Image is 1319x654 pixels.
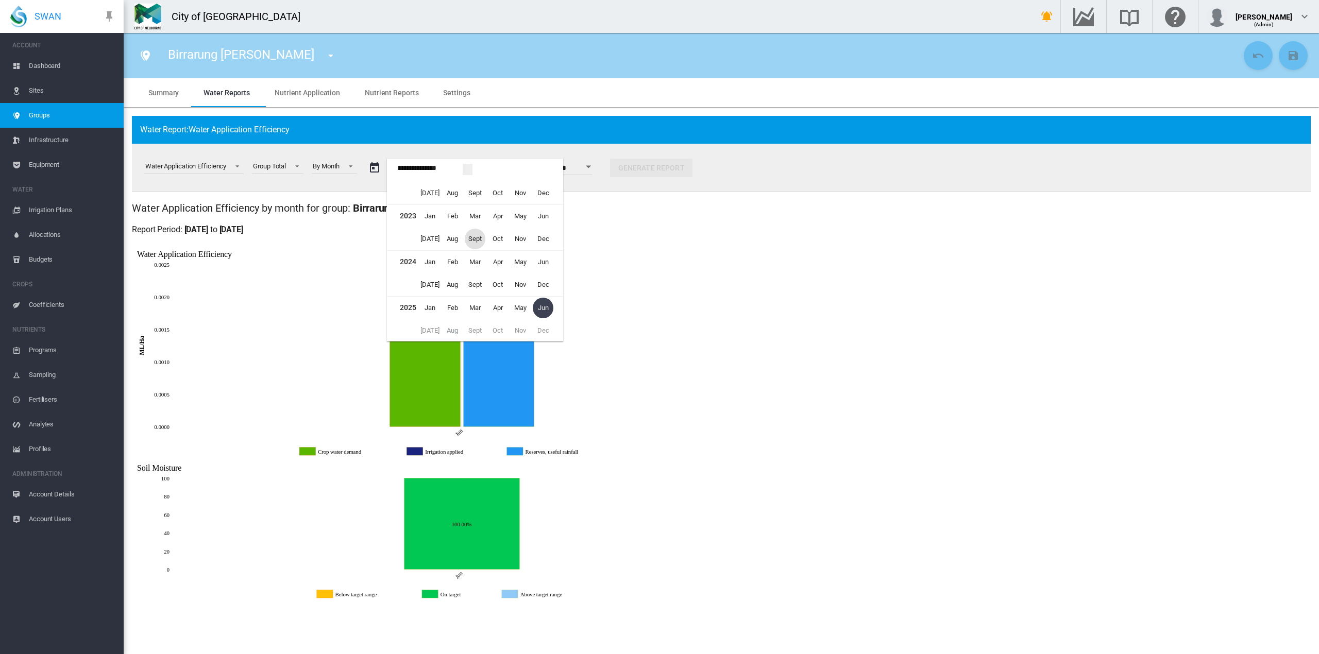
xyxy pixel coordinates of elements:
[533,252,553,272] span: Jun
[486,182,509,205] td: October 2022
[442,183,463,203] span: Aug
[509,273,532,297] td: November 2024
[419,206,440,227] span: Jan
[486,205,509,228] td: April 2023
[464,182,486,205] td: September 2022
[510,298,531,318] span: May
[486,319,509,342] td: October 2025
[532,319,563,342] td: December 2025
[465,206,485,227] span: Mar
[510,274,531,295] span: Nov
[387,251,418,274] td: 2024
[418,297,441,320] td: January 2025
[465,229,485,249] span: Sept
[465,183,485,203] span: Sept
[387,297,418,320] td: 2025
[418,273,441,297] td: July 2024
[487,229,508,249] span: Oct
[464,297,486,320] td: March 2025
[419,183,440,203] span: [DATE]
[418,251,441,274] td: January 2024
[510,252,531,272] span: May
[487,252,508,272] span: Apr
[509,228,532,251] td: November 2023
[509,297,532,320] td: May 2025
[442,206,463,227] span: Feb
[441,182,464,205] td: August 2022
[486,228,509,251] td: October 2023
[533,206,553,227] span: Jun
[533,274,553,295] span: Dec
[441,228,464,251] td: August 2023
[464,228,486,251] td: September 2023
[442,298,463,318] span: Feb
[442,274,463,295] span: Aug
[418,228,441,251] td: July 2023
[418,205,441,228] td: January 2023
[465,298,485,318] span: Mar
[509,251,532,274] td: May 2024
[532,205,563,228] td: June 2023
[464,251,486,274] td: March 2024
[532,182,563,205] td: December 2022
[509,205,532,228] td: May 2023
[387,180,563,341] md-calendar: Calendar
[487,274,508,295] span: Oct
[532,273,563,297] td: December 2024
[464,273,486,297] td: September 2024
[464,319,486,342] td: September 2025
[533,183,553,203] span: Dec
[510,229,531,249] span: Nov
[387,205,418,228] td: 2023
[510,206,531,227] span: May
[441,205,464,228] td: February 2023
[465,252,485,272] span: Mar
[442,252,463,272] span: Feb
[418,182,441,205] td: July 2022
[441,251,464,274] td: February 2024
[509,182,532,205] td: November 2022
[419,298,440,318] span: Jan
[419,229,440,249] span: [DATE]
[419,274,440,295] span: [DATE]
[486,251,509,274] td: April 2024
[487,183,508,203] span: Oct
[533,298,553,318] span: Jun
[486,297,509,320] td: April 2025
[419,252,440,272] span: Jan
[510,183,531,203] span: Nov
[442,229,463,249] span: Aug
[532,251,563,274] td: June 2024
[465,274,485,295] span: Sept
[532,297,563,320] td: June 2025
[441,297,464,320] td: February 2025
[441,319,464,342] td: August 2025
[532,228,563,251] td: December 2023
[487,206,508,227] span: Apr
[464,205,486,228] td: March 2023
[533,229,553,249] span: Dec
[486,273,509,297] td: October 2024
[487,298,508,318] span: Apr
[418,319,441,342] td: July 2025
[441,273,464,297] td: August 2024
[509,319,532,342] td: November 2025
